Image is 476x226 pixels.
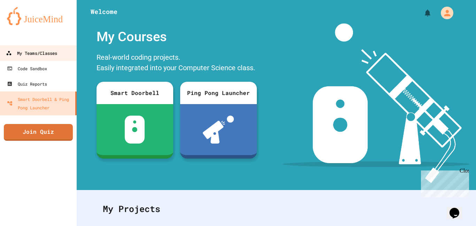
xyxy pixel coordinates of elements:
[433,5,455,21] div: My Account
[283,23,469,183] img: banner-image-my-projects.png
[93,23,260,50] div: My Courses
[4,124,73,141] a: Join Quiz
[7,95,72,112] div: Smart Doorbell & Ping Pong Launcher
[7,80,47,88] div: Quiz Reports
[203,116,234,144] img: ppl-with-ball.png
[125,116,145,144] img: sdb-white.svg
[6,49,57,58] div: My Teams/Classes
[3,3,48,44] div: Chat with us now!Close
[447,198,469,219] iframe: chat widget
[93,50,260,76] div: Real-world coding projects. Easily integrated into your Computer Science class.
[97,82,173,104] div: Smart Doorbell
[7,7,70,25] img: logo-orange.svg
[96,195,457,223] div: My Projects
[418,168,469,197] iframe: chat widget
[180,82,257,104] div: Ping Pong Launcher
[410,7,433,19] div: My Notifications
[7,64,47,73] div: Code Sandbox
